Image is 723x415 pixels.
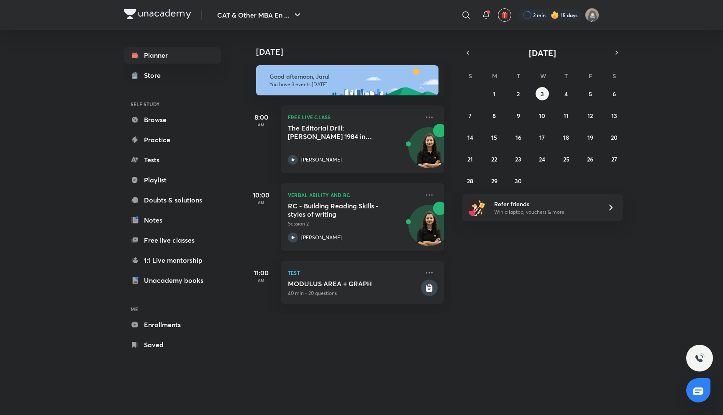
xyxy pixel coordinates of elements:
[124,302,221,316] h6: ME
[515,155,521,163] abbr: September 23, 2025
[559,87,573,100] button: September 4, 2025
[288,112,419,122] p: FREE LIVE CLASS
[469,199,485,216] img: referral
[611,133,618,141] abbr: September 20, 2025
[608,109,621,122] button: September 13, 2025
[559,152,573,166] button: September 25, 2025
[536,109,549,122] button: September 10, 2025
[124,252,221,269] a: 1:1 Live mentorship
[469,72,472,80] abbr: Sunday
[608,87,621,100] button: September 6, 2025
[512,109,525,122] button: September 9, 2025
[244,190,278,200] h5: 10:00
[589,72,592,80] abbr: Friday
[536,87,549,100] button: September 3, 2025
[563,155,569,163] abbr: September 25, 2025
[301,234,342,241] p: [PERSON_NAME]
[244,112,278,122] h5: 8:00
[515,177,522,185] abbr: September 30, 2025
[587,112,593,120] abbr: September 12, 2025
[244,278,278,283] p: AM
[494,200,597,208] h6: Refer friends
[124,336,221,353] a: Saved
[409,210,449,250] img: Avatar
[559,109,573,122] button: September 11, 2025
[608,152,621,166] button: September 27, 2025
[467,155,473,163] abbr: September 21, 2025
[515,133,521,141] abbr: September 16, 2025
[563,133,569,141] abbr: September 18, 2025
[587,133,593,141] abbr: September 19, 2025
[124,192,221,208] a: Doubts & solutions
[613,90,616,98] abbr: September 6, 2025
[487,174,501,187] button: September 29, 2025
[498,8,511,22] button: avatar
[584,131,597,144] button: September 19, 2025
[487,87,501,100] button: September 1, 2025
[409,132,449,172] img: Avatar
[584,152,597,166] button: September 26, 2025
[512,152,525,166] button: September 23, 2025
[517,112,520,120] abbr: September 9, 2025
[517,72,520,80] abbr: Tuesday
[256,65,438,95] img: afternoon
[124,316,221,333] a: Enrollments
[124,212,221,228] a: Notes
[467,133,473,141] abbr: September 14, 2025
[301,156,342,164] p: [PERSON_NAME]
[585,8,599,22] img: Jarul Jangid
[611,155,617,163] abbr: September 27, 2025
[539,155,545,163] abbr: September 24, 2025
[584,87,597,100] button: September 5, 2025
[536,131,549,144] button: September 17, 2025
[695,353,705,363] img: ttu
[124,151,221,168] a: Tests
[541,90,544,98] abbr: September 3, 2025
[124,67,221,84] a: Store
[539,112,545,120] abbr: September 10, 2025
[564,90,568,98] abbr: September 4, 2025
[608,131,621,144] button: September 20, 2025
[464,174,477,187] button: September 28, 2025
[124,9,191,19] img: Company Logo
[564,72,568,80] abbr: Thursday
[611,112,617,120] abbr: September 13, 2025
[564,112,569,120] abbr: September 11, 2025
[467,177,473,185] abbr: September 28, 2025
[288,190,419,200] p: Verbal Ability and RC
[474,47,611,59] button: [DATE]
[551,11,559,19] img: streak
[288,202,392,218] h5: RC - Building Reading Skills - styles of writing
[124,9,191,21] a: Company Logo
[540,72,546,80] abbr: Wednesday
[464,152,477,166] button: September 21, 2025
[491,155,497,163] abbr: September 22, 2025
[512,131,525,144] button: September 16, 2025
[244,200,278,205] p: AM
[124,97,221,111] h6: SELF STUDY
[559,131,573,144] button: September 18, 2025
[517,90,520,98] abbr: September 2, 2025
[536,152,549,166] button: September 24, 2025
[589,90,592,98] abbr: September 5, 2025
[487,109,501,122] button: September 8, 2025
[124,131,221,148] a: Practice
[512,174,525,187] button: September 30, 2025
[587,155,593,163] abbr: September 26, 2025
[288,279,419,288] h5: MODULUS AREA + GRAPH
[288,124,392,141] h5: The Editorial Drill: Orwell's 1984 in 2024 (Literature)
[613,72,616,80] abbr: Saturday
[501,11,508,19] img: avatar
[491,177,497,185] abbr: September 29, 2025
[256,47,453,57] h4: [DATE]
[269,73,431,80] h6: Good afternoon, Jarul
[124,272,221,289] a: Unacademy books
[124,47,221,64] a: Planner
[469,112,472,120] abbr: September 7, 2025
[493,90,495,98] abbr: September 1, 2025
[491,133,497,141] abbr: September 15, 2025
[288,289,419,297] p: 40 min • 20 questions
[492,112,496,120] abbr: September 8, 2025
[244,122,278,127] p: AM
[288,268,419,278] p: Test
